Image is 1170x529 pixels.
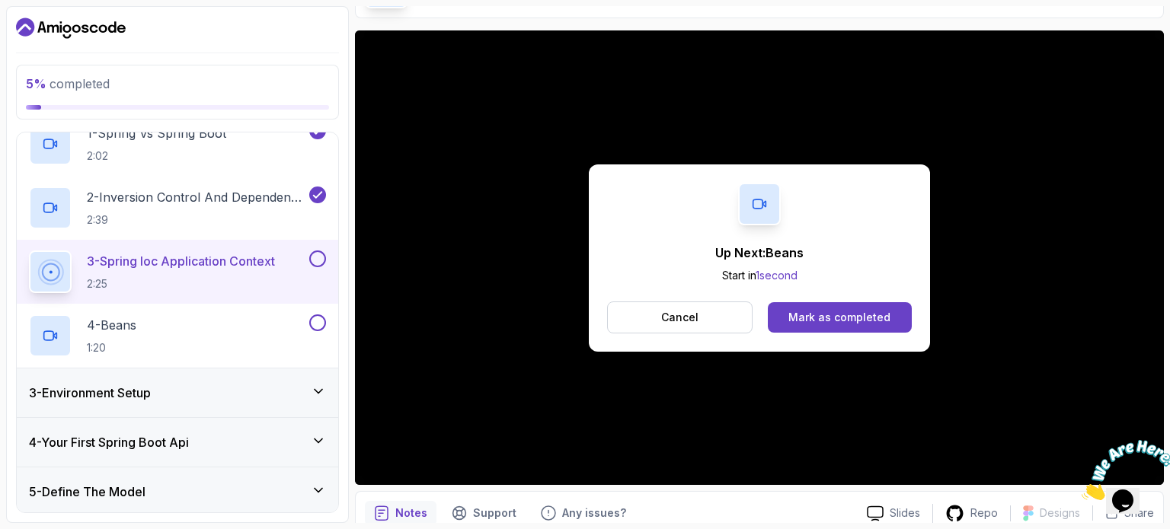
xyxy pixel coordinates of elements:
[661,310,698,325] p: Cancel
[355,30,1164,485] iframe: 3 - Spring IoC Application Context
[16,16,126,40] a: Dashboard
[855,505,932,521] a: Slides
[26,76,46,91] span: 5 %
[29,314,326,357] button: 4-Beans1:20
[29,483,145,501] h3: 5 - Define The Model
[29,433,189,451] h3: 4 - Your First Spring Boot Api
[29,250,326,293] button: 3-Spring Ioc Application Context2:25
[87,340,136,355] p: 1:20
[87,316,136,334] p: 4 - Beans
[29,384,151,402] h3: 3 - Environment Setup
[87,148,226,164] p: 2:02
[17,368,338,417] button: 3-Environment Setup
[756,269,798,282] span: 1 second
[970,505,998,521] p: Repo
[26,76,110,91] span: completed
[562,505,626,521] p: Any issues?
[890,505,920,521] p: Slides
[1076,434,1170,506] iframe: chat widget
[87,212,306,228] p: 2:39
[473,505,516,521] p: Support
[29,186,326,229] button: 2-Inversion Control And Dependency Injection2:39
[29,123,326,165] button: 1-Spring Vs Spring Boot2:02
[365,501,436,525] button: notes button
[87,276,275,292] p: 2:25
[395,505,427,521] p: Notes
[607,301,753,333] button: Cancel
[87,188,306,206] p: 2 - Inversion Control And Dependency Injection
[17,418,338,467] button: 4-Your First Spring Boot Api
[1092,505,1154,521] button: Share
[715,244,804,262] p: Up Next: Beans
[6,6,12,19] span: 1
[715,268,804,283] p: Start in
[788,310,890,325] div: Mark as completed
[933,504,1010,523] a: Repo
[768,302,912,333] button: Mark as completed
[6,6,101,66] img: Chat attention grabber
[17,467,338,516] button: 5-Define The Model
[532,501,635,525] button: Feedback button
[443,501,526,525] button: Support button
[1040,505,1080,521] p: Designs
[87,252,275,270] p: 3 - Spring Ioc Application Context
[87,124,226,142] p: 1 - Spring Vs Spring Boot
